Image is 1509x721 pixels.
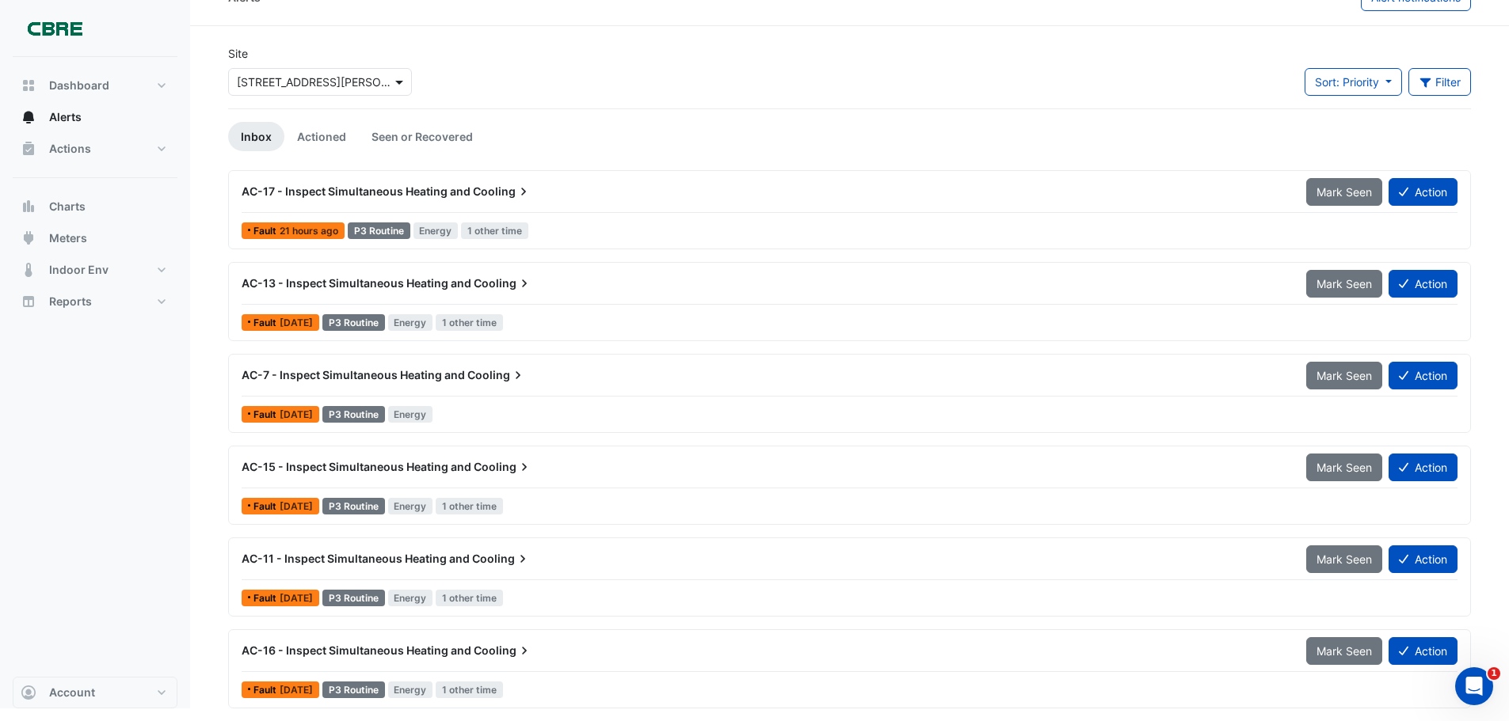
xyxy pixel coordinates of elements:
span: 1 other time [461,222,528,239]
span: 1 other time [436,590,503,606]
button: Action [1389,362,1458,389]
button: Charts [13,191,177,222]
span: Energy [388,681,433,698]
app-icon: Reports [21,294,36,309]
span: 1 other time [436,498,503,514]
app-icon: Actions [21,141,36,157]
button: Account [13,677,177,708]
iframe: Intercom live chat [1455,667,1493,705]
span: Cooling [474,275,532,291]
app-icon: Alerts [21,109,36,125]
span: Cooling [467,367,526,383]
button: Action [1389,178,1458,206]
div: P3 Routine [322,406,385,423]
div: P3 Routine [322,498,385,514]
span: Energy [388,314,433,331]
span: Cooling [472,551,531,567]
span: Fault [253,226,280,236]
span: Charts [49,199,86,214]
span: 1 [1488,667,1500,680]
span: Fault [253,502,280,511]
span: Energy [413,222,459,239]
span: Mark Seen [1317,644,1372,658]
button: Mark Seen [1306,178,1382,206]
button: Meters [13,222,177,254]
button: Mark Seen [1306,362,1382,389]
button: Action [1389,453,1458,481]
button: Actions [13,133,177,165]
span: Reports [49,294,92,309]
span: Cooling [474,643,532,658]
button: Mark Seen [1306,270,1382,298]
span: Tue 30-Sep-2025 15:46 AEST [280,225,338,237]
app-icon: Indoor Env [21,262,36,278]
span: Meters [49,230,87,246]
span: Fault [253,318,280,328]
span: 1 other time [436,681,503,698]
span: Mon 08-Sep-2025 07:30 AEST [280,684,313,696]
app-icon: Meters [21,230,36,246]
span: Fault [253,410,280,419]
span: Thu 25-Sep-2025 10:01 AEST [280,500,313,512]
span: Mark Seen [1317,552,1372,566]
div: P3 Routine [322,681,385,698]
app-icon: Charts [21,199,36,214]
span: Alerts [49,109,82,125]
span: AC-16 - Inspect Simultaneous Heating and [242,643,471,657]
span: Fri 26-Sep-2025 09:46 AEST [280,408,313,420]
span: Energy [388,406,433,423]
img: Company Logo [19,13,90,44]
span: AC-7 - Inspect Simultaneous Heating and [242,368,465,381]
span: 1 other time [436,314,503,331]
button: Mark Seen [1306,637,1382,665]
span: Energy [388,590,433,606]
button: Filter [1408,68,1472,96]
span: Cooling [474,459,532,475]
span: Actions [49,141,91,157]
button: Action [1389,270,1458,298]
span: AC-17 - Inspect Simultaneous Heating and [242,184,471,198]
button: Action [1389,545,1458,573]
button: Reports [13,286,177,317]
span: Mark Seen [1317,277,1372,290]
span: Indoor Env [49,262,109,278]
label: Site [228,45,248,62]
a: Inbox [228,122,284,151]
span: AC-11 - Inspect Simultaneous Heating and [242,552,470,565]
a: Seen or Recovered [359,122,486,151]
span: Account [49,685,95,700]
div: P3 Routine [348,222,410,239]
button: Alerts [13,101,177,133]
span: Mark Seen [1317,185,1372,199]
span: Fault [253,685,280,695]
span: Mon 29-Sep-2025 07:00 AEST [280,317,313,328]
button: Action [1389,637,1458,665]
button: Mark Seen [1306,453,1382,481]
button: Dashboard [13,70,177,101]
a: Actioned [284,122,359,151]
span: Dashboard [49,78,109,93]
button: Indoor Env [13,254,177,286]
span: AC-13 - Inspect Simultaneous Heating and [242,276,471,290]
span: AC-15 - Inspect Simultaneous Heating and [242,460,471,473]
span: Mark Seen [1317,369,1372,382]
span: Fault [253,594,280,603]
span: Cooling [473,184,532,199]
div: P3 Routine [322,314,385,331]
span: Mark Seen [1317,461,1372,474]
app-icon: Dashboard [21,78,36,93]
div: P3 Routine [322,590,385,606]
span: Sort: Priority [1315,75,1379,89]
span: Energy [388,498,433,514]
span: Thu 25-Sep-2025 07:00 AEST [280,592,313,604]
button: Sort: Priority [1305,68,1402,96]
button: Mark Seen [1306,545,1382,573]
